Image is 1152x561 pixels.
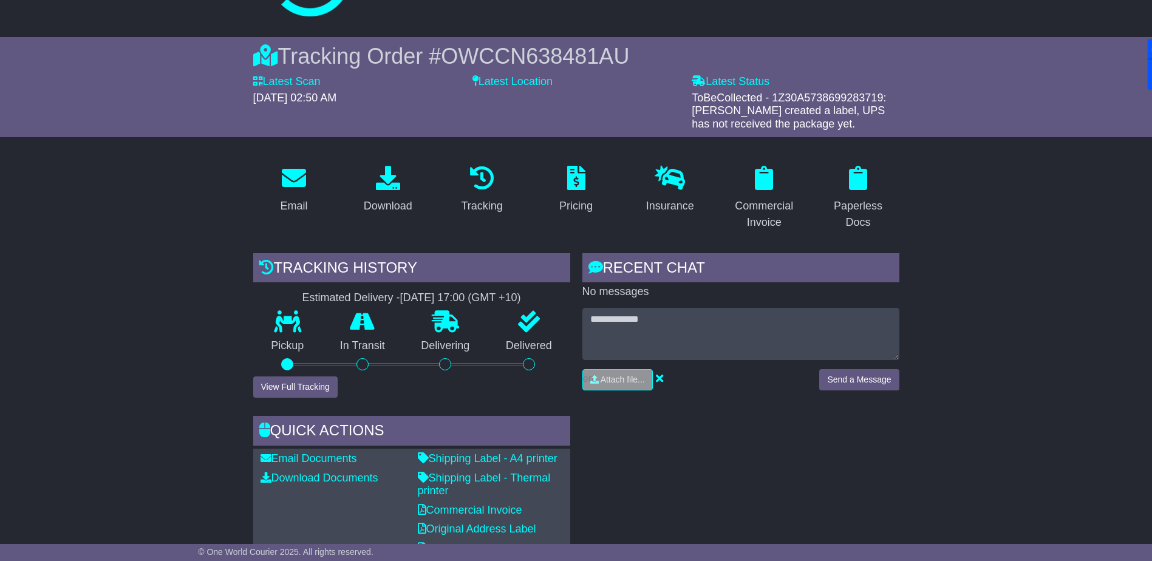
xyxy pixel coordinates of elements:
p: Delivering [403,339,488,353]
a: Insurance [638,161,702,219]
a: Commercial Invoice [723,161,805,235]
div: Email [280,198,307,214]
p: In Transit [322,339,403,353]
a: Download [356,161,420,219]
span: [DATE] 02:50 AM [253,92,337,104]
div: Quick Actions [253,416,570,449]
div: Tracking Order # [253,43,899,69]
label: Latest Location [472,75,553,89]
a: Address Label [418,542,496,554]
div: Pricing [559,198,593,214]
a: Tracking [453,161,510,219]
div: [DATE] 17:00 (GMT +10) [400,291,521,305]
span: ToBeCollected - 1Z30A5738699283719: [PERSON_NAME] created a label, UPS has not received the packa... [692,92,886,130]
a: Original Address Label [418,523,536,535]
p: Delivered [488,339,570,353]
div: Tracking [461,198,502,214]
button: Send a Message [819,369,899,390]
p: No messages [582,285,899,299]
a: Shipping Label - Thermal printer [418,472,551,497]
div: Tracking history [253,253,570,286]
p: Pickup [253,339,322,353]
div: Commercial Invoice [731,198,797,231]
div: Insurance [646,198,694,214]
div: Paperless Docs [825,198,891,231]
a: Paperless Docs [817,161,899,235]
label: Latest Status [692,75,769,89]
span: OWCCN638481AU [441,44,629,69]
a: Email [272,161,315,219]
div: Download [364,198,412,214]
a: Commercial Invoice [418,504,522,516]
a: Shipping Label - A4 printer [418,452,557,464]
div: Estimated Delivery - [253,291,570,305]
a: Pricing [551,161,601,219]
label: Latest Scan [253,75,321,89]
span: © One World Courier 2025. All rights reserved. [198,547,373,557]
div: RECENT CHAT [582,253,899,286]
a: Download Documents [261,472,378,484]
a: Email Documents [261,452,357,464]
button: View Full Tracking [253,376,338,398]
